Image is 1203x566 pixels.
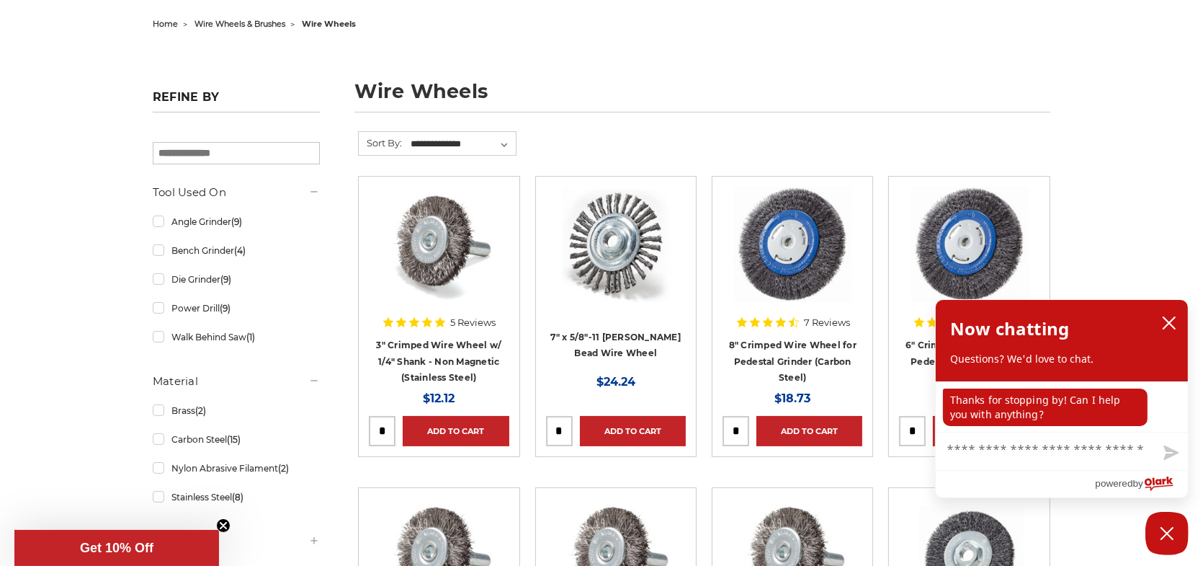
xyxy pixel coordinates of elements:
button: Close Chatbox [1145,512,1189,555]
a: home [153,19,178,29]
h5: Tool Used On [153,184,320,201]
a: Powered by Olark [1095,471,1188,498]
span: 5 Reviews [450,318,496,327]
p: Thanks for stopping by! Can I help you with anything? [943,389,1148,426]
a: wire wheels & brushes [194,19,285,29]
a: 8" Crimped Wire Wheel for Pedestal Grinder (Carbon Steel) [729,340,857,383]
span: (2) [278,463,289,474]
a: Die Grinder [153,267,320,292]
span: by [1133,474,1143,492]
button: Close teaser [216,518,231,533]
span: (2) [195,405,206,416]
a: Crimped Wire Wheel with Shank Non Magnetic [369,187,509,327]
a: Brass [153,398,320,423]
a: 7" x 5/8"-11 Stringer Bead Wire Wheel [546,187,686,327]
span: (9) [220,303,231,314]
button: close chatbox [1158,312,1181,334]
span: $18.73 [774,392,810,405]
a: 3" Crimped Wire Wheel w/ 1/4" Shank - Non Magnetic (Stainless Steel) [376,340,501,383]
h1: wire wheels [354,81,1050,112]
a: Add to Cart [580,416,686,446]
span: (9) [231,216,242,227]
img: 8" Crimped Wire Wheel for Pedestal Grinder [732,187,853,302]
span: (8) [232,492,243,503]
div: chat [936,381,1188,432]
select: Sort By: [408,133,516,155]
img: 7" x 5/8"-11 Stringer Bead Wire Wheel [558,187,674,302]
span: Get 10% Off [80,541,153,555]
a: Bench Grinder [153,238,320,263]
a: 6" Crimped Wire Wheel for Pedestal Grinder (Carbon Steel) [905,340,1033,383]
span: 7 Reviews [804,318,850,327]
span: (1) [246,332,255,342]
span: wire wheels [302,19,356,29]
span: $12.12 [423,392,455,405]
a: 7" x 5/8"-11 [PERSON_NAME] Bead Wire Wheel [551,332,681,359]
div: olark chatbox [935,299,1189,498]
a: 6" Crimped Wire Wheel for Pedestal Grinder [899,187,1039,327]
span: $24.24 [596,375,635,389]
h2: Now chatting [950,314,1069,343]
span: powered [1095,474,1132,492]
span: (15) [227,434,241,445]
a: Power Drill [153,296,320,321]
span: (4) [234,245,246,256]
a: Add to Cart [933,416,1039,446]
a: 8" Crimped Wire Wheel for Pedestal Grinder [723,187,862,327]
label: Sort By: [359,132,402,154]
p: Questions? We'd love to chat. [950,352,1173,366]
a: Angle Grinder [153,209,320,234]
a: Nylon Abrasive Filament [153,456,320,481]
div: Get 10% OffClose teaser [14,530,219,566]
a: Stainless Steel [153,485,320,510]
h5: Other [153,533,320,550]
button: Send message [1152,437,1188,470]
img: 6" Crimped Wire Wheel for Pedestal Grinder [909,187,1030,302]
a: Add to Cart [756,416,862,446]
a: Add to Cart [403,416,509,446]
img: Crimped Wire Wheel with Shank Non Magnetic [381,187,496,302]
h5: Refine by [153,90,320,112]
span: (9) [220,274,231,285]
a: Walk Behind Saw [153,324,320,350]
h5: Material [153,373,320,390]
a: Carbon Steel [153,427,320,452]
